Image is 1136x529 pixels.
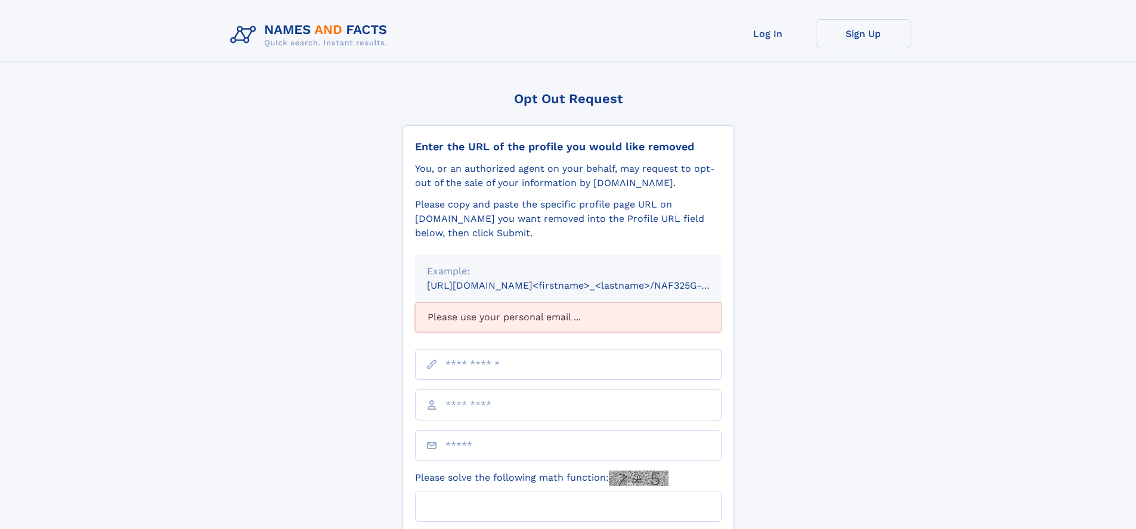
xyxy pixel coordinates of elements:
small: [URL][DOMAIN_NAME]<firstname>_<lastname>/NAF325G-xxxxxxxx [427,280,744,291]
div: You, or an authorized agent on your behalf, may request to opt-out of the sale of your informatio... [415,162,722,190]
div: Example: [427,264,710,279]
div: Enter the URL of the profile you would like removed [415,140,722,153]
div: Opt Out Request [403,91,734,106]
label: Please solve the following math function: [415,471,668,486]
div: Please use your personal email ... [415,302,722,332]
a: Sign Up [816,19,911,48]
img: Logo Names and Facts [225,19,397,51]
a: Log In [720,19,816,48]
div: Please copy and paste the specific profile page URL on [DOMAIN_NAME] you want removed into the Pr... [415,197,722,240]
